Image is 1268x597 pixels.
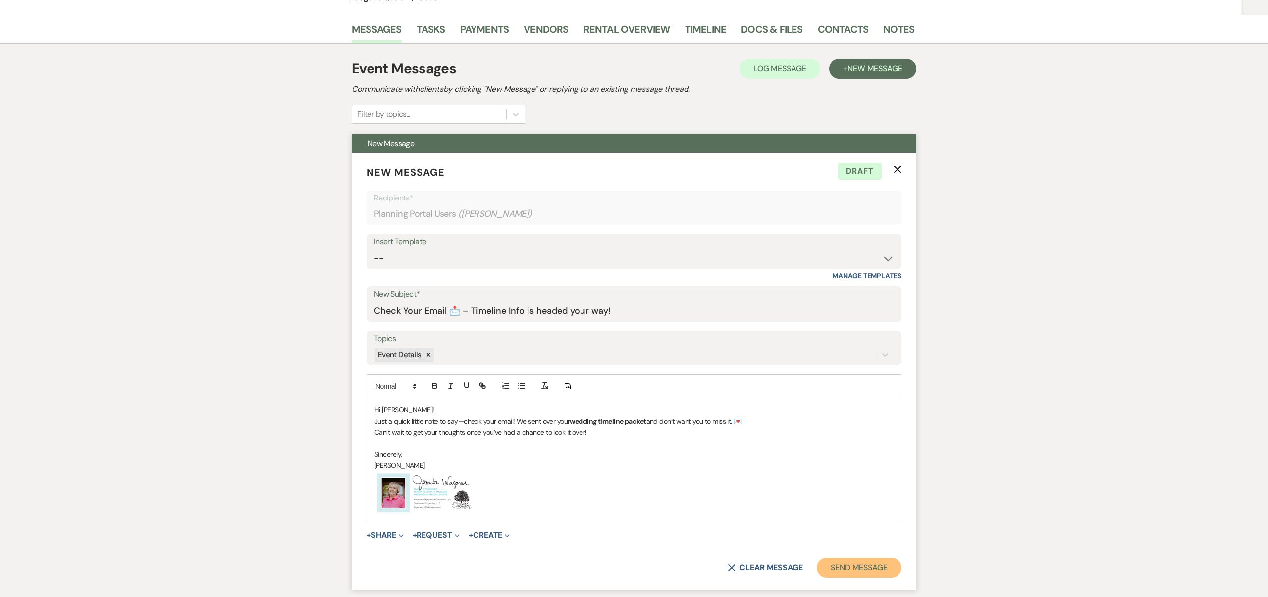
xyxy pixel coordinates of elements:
[374,287,894,301] label: New Subject*
[374,332,894,346] label: Topics
[374,449,894,460] p: Sincerely,
[818,21,869,43] a: Contacts
[375,348,423,362] div: Event Details
[374,204,894,224] div: Planning Portal Users
[417,21,445,43] a: Tasks
[685,21,727,43] a: Timeline
[838,163,882,180] span: Draft
[352,21,402,43] a: Messages
[367,166,445,179] span: New Message
[357,108,410,120] div: Filter by topics...
[413,531,460,539] button: Request
[374,235,894,249] div: Insert Template
[367,531,404,539] button: Share
[374,192,894,204] p: Recipients*
[883,21,914,43] a: Notes
[753,63,806,74] span: Log Message
[817,558,901,578] button: Send Message
[374,427,894,438] p: Can’t wait to get your thoughts once you’ve had a chance to look it over!
[728,564,803,572] button: Clear message
[460,21,509,43] a: Payments
[374,416,894,427] p: Just a quick little note to say—check your email! We sent over your and don’t want you to miss it. 💌
[847,63,902,74] span: New Message
[352,83,916,95] h2: Communicate with clients by clicking "New Message" or replying to an existing message thread.
[368,138,414,149] span: New Message
[469,531,473,539] span: +
[741,21,802,43] a: Docs & Files
[740,59,820,79] button: Log Message
[524,21,568,43] a: Vendors
[374,404,894,415] p: Hi [PERSON_NAME]!
[367,531,371,539] span: +
[374,471,474,515] img: Screen Shot 2024-03-27 at 1.24.32 PM.png
[458,207,532,221] span: ( [PERSON_NAME] )
[829,59,916,79] button: +New Message
[832,271,901,280] a: Manage Templates
[413,531,417,539] span: +
[352,58,456,79] h1: Event Messages
[583,21,670,43] a: Rental Overview
[374,460,894,471] p: [PERSON_NAME]
[469,531,510,539] button: Create
[570,417,646,426] strong: wedding timeline packet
